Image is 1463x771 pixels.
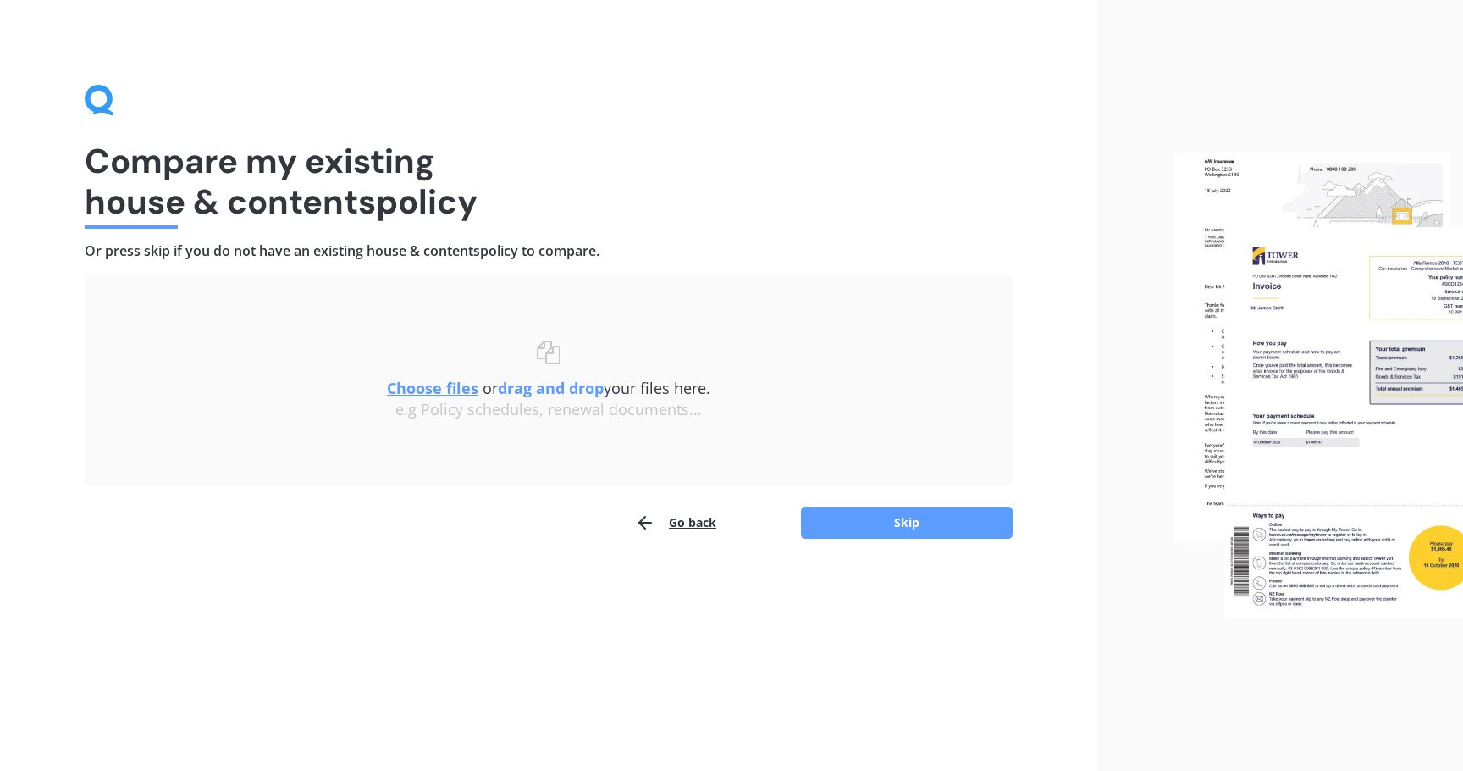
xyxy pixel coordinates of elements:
b: drag and drop [498,378,604,398]
img: files.webp [1174,153,1463,618]
u: Choose files [387,378,478,398]
button: Go back [635,506,716,540]
h1: Compare my existing house & contents policy [85,141,1013,222]
button: Skip [801,507,1013,539]
span: or your files here. [387,378,710,398]
h4: Or press skip if you do not have an existing house & contents policy to compare. [85,242,1013,260]
div: e.g Policy schedules, renewal documents... [119,401,979,419]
